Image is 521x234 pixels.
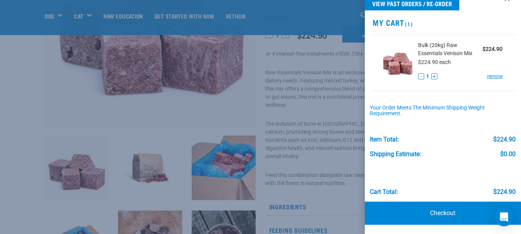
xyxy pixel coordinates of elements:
img: Raw Essentials Venison Mix [383,41,413,81]
strong: $224.90 [482,46,502,52]
div: Cart total: [370,189,398,195]
a: Checkout [365,202,521,225]
div: $224.90 [493,136,516,143]
span: Bulk (20kg) Raw Essentials Venison Mix [418,41,482,57]
div: Open Intercom Messenger [495,208,513,226]
span: 1 [426,72,429,81]
button: - [418,73,424,79]
span: $224.90 each [418,59,451,65]
a: remove [487,73,502,80]
div: $0.00 [500,151,516,158]
span: (1) [404,22,413,25]
div: Item Total: [370,136,399,143]
button: + [431,73,437,79]
h2: My Cart [365,18,521,27]
div: Your order meets the minimum shipping weight requirement. [370,105,516,117]
div: $224.90 [493,189,516,195]
div: Shipping Estimate: [370,151,421,158]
